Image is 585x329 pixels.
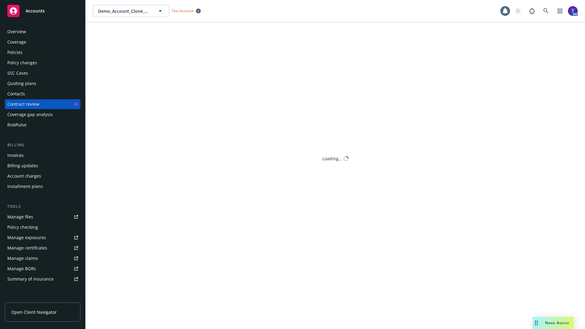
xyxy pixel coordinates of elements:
div: Policies [7,48,23,57]
a: SSC Cases [5,68,80,78]
a: Search [540,5,552,17]
div: Policy checking [7,222,38,232]
div: Invoices [7,150,24,160]
a: Manage claims [5,253,80,263]
a: Contacts [5,89,80,99]
div: Manage certificates [7,243,47,253]
div: Tools [5,203,80,210]
a: Policy changes [5,58,80,68]
div: Manage BORs [7,264,36,274]
button: Demo_Account_Clone_QA_CR_Tests_Prospect [93,5,169,17]
div: Policy changes [7,58,37,68]
span: Accounts [26,9,45,13]
a: Contract review [5,99,80,109]
div: Installment plans [7,182,43,191]
div: Loading... [322,155,342,162]
div: Coverage gap analysis [7,110,53,119]
a: Switch app [554,5,566,17]
div: Billing [5,142,80,148]
div: Account charges [7,171,41,181]
a: Quoting plans [5,79,80,88]
a: Account charges [5,171,80,181]
span: Test Account [169,8,203,14]
div: Manage exposures [7,233,46,242]
a: Coverage gap analysis [5,110,80,119]
a: Accounts [5,2,80,19]
div: Contract review [7,99,39,109]
a: Manage certificates [5,243,80,253]
div: Coverage [7,37,26,47]
a: Manage files [5,212,80,222]
a: Billing updates [5,161,80,171]
a: Report a Bug [526,5,538,17]
button: Nova Assist [533,317,574,329]
a: Policy checking [5,222,80,232]
a: Manage exposures [5,233,80,242]
div: Summary of insurance [7,274,54,284]
img: photo [568,6,578,16]
a: Installment plans [5,182,80,191]
a: Manage BORs [5,264,80,274]
div: Manage claims [7,253,38,263]
span: Nova Assist [545,320,569,325]
div: Analytics hub [5,296,80,302]
span: Open Client Navigator [11,309,57,315]
a: Summary of insurance [5,274,80,284]
a: Overview [5,27,80,37]
div: SSC Cases [7,68,28,78]
a: Invoices [5,150,80,160]
div: Billing updates [7,161,38,171]
a: Coverage [5,37,80,47]
div: Quoting plans [7,79,36,88]
div: Contacts [7,89,25,99]
span: Demo_Account_Clone_QA_CR_Tests_Prospect [98,8,151,14]
a: Policies [5,48,80,57]
div: Overview [7,27,26,37]
div: Drag to move [533,317,540,329]
a: Start snowing [512,5,524,17]
div: Manage files [7,212,33,222]
span: Test Account [172,8,193,13]
a: RiskPulse [5,120,80,130]
div: RiskPulse [7,120,27,130]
